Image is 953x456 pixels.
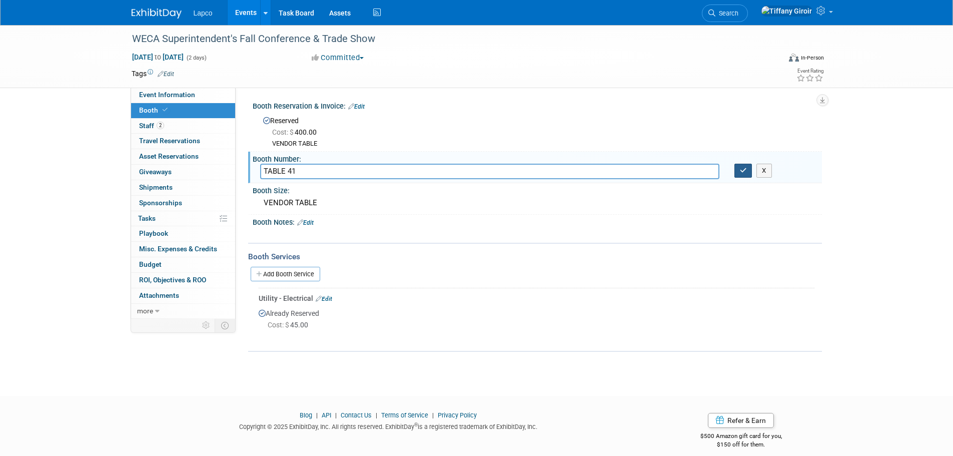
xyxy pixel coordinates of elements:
[131,288,235,303] a: Attachments
[163,107,168,113] i: Booth reservation complete
[131,134,235,149] a: Travel Reservations
[139,183,173,191] span: Shipments
[430,411,436,419] span: |
[660,440,822,449] div: $150 off for them.
[139,152,199,160] span: Asset Reservations
[251,267,320,281] a: Add Booth Service
[721,52,824,67] div: Event Format
[131,211,235,226] a: Tasks
[260,113,814,148] div: Reserved
[215,319,235,332] td: Toggle Event Tabs
[796,69,823,74] div: Event Rating
[131,165,235,180] a: Giveaways
[322,411,331,419] a: API
[253,215,822,228] div: Booth Notes:
[139,229,168,237] span: Playbook
[131,273,235,288] a: ROI, Objectives & ROO
[131,242,235,257] a: Misc. Expenses & Credits
[259,293,814,303] div: Utility - Electrical
[131,149,235,164] a: Asset Reservations
[348,103,365,110] a: Edit
[139,245,217,253] span: Misc. Expenses & Credits
[297,219,314,226] a: Edit
[268,321,312,329] span: 45.00
[381,411,428,419] a: Terms of Service
[272,128,321,136] span: 400.00
[253,183,822,196] div: Booth Size:
[138,214,156,222] span: Tasks
[260,195,814,211] div: VENDOR TABLE
[414,422,418,427] sup: ®
[341,411,372,419] a: Contact Us
[761,6,812,17] img: Tiffany Giroir
[131,304,235,319] a: more
[139,122,164,130] span: Staff
[756,164,772,178] button: X
[132,69,174,79] td: Tags
[139,106,170,114] span: Booth
[139,291,179,299] span: Attachments
[132,420,646,431] div: Copyright © 2025 ExhibitDay, Inc. All rights reserved. ExhibitDay is a registered trademark of Ex...
[272,128,295,136] span: Cost: $
[132,53,184,62] span: [DATE] [DATE]
[702,5,748,22] a: Search
[314,411,320,419] span: |
[272,140,814,148] div: VENDOR TABLE
[268,321,290,329] span: Cost: $
[660,425,822,448] div: $500 Amazon gift card for you,
[139,276,206,284] span: ROI, Objectives & ROO
[253,152,822,164] div: Booth Number:
[131,257,235,272] a: Budget
[198,319,215,332] td: Personalize Event Tab Strip
[259,303,814,339] div: Already Reserved
[131,103,235,118] a: Booth
[132,9,182,19] img: ExhibitDay
[186,55,207,61] span: (2 days)
[131,119,235,134] a: Staff2
[157,122,164,129] span: 2
[438,411,477,419] a: Privacy Policy
[131,226,235,241] a: Playbook
[248,251,822,262] div: Booth Services
[800,54,824,62] div: In-Person
[139,260,162,268] span: Budget
[373,411,380,419] span: |
[131,196,235,211] a: Sponsorships
[316,295,332,302] a: Edit
[139,137,200,145] span: Travel Reservations
[139,91,195,99] span: Event Information
[153,53,163,61] span: to
[139,199,182,207] span: Sponsorships
[139,168,172,176] span: Giveaways
[158,71,174,78] a: Edit
[789,54,799,62] img: Format-Inperson.png
[131,88,235,103] a: Event Information
[129,30,765,48] div: WECA Superintendent's Fall Conference & Trade Show
[131,180,235,195] a: Shipments
[708,413,774,428] a: Refer & Earn
[715,10,738,17] span: Search
[137,307,153,315] span: more
[300,411,312,419] a: Blog
[194,9,213,17] span: Lapco
[308,53,368,63] button: Committed
[253,99,822,112] div: Booth Reservation & Invoice:
[333,411,339,419] span: |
